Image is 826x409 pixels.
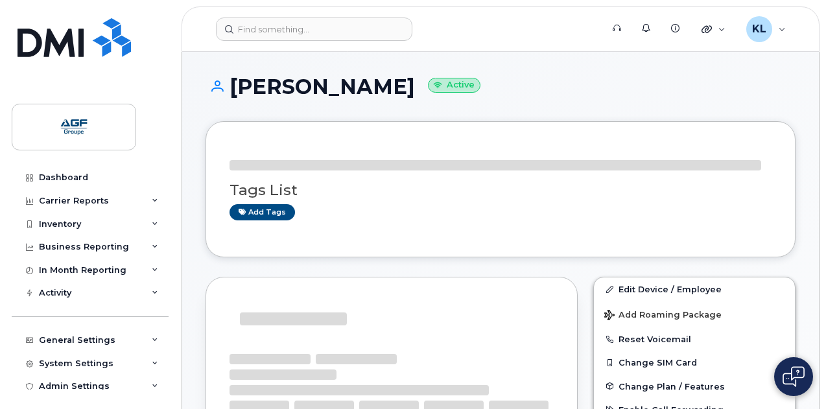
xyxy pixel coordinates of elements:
button: Change SIM Card [594,351,795,374]
img: Open chat [783,366,805,387]
span: Add Roaming Package [604,310,722,322]
span: Change Plan / Features [619,381,725,391]
button: Add Roaming Package [594,301,795,327]
button: Reset Voicemail [594,327,795,351]
a: Add tags [230,204,295,220]
button: Change Plan / Features [594,375,795,398]
h3: Tags List [230,182,772,198]
h1: [PERSON_NAME] [206,75,796,98]
a: Edit Device / Employee [594,277,795,301]
small: Active [428,78,480,93]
